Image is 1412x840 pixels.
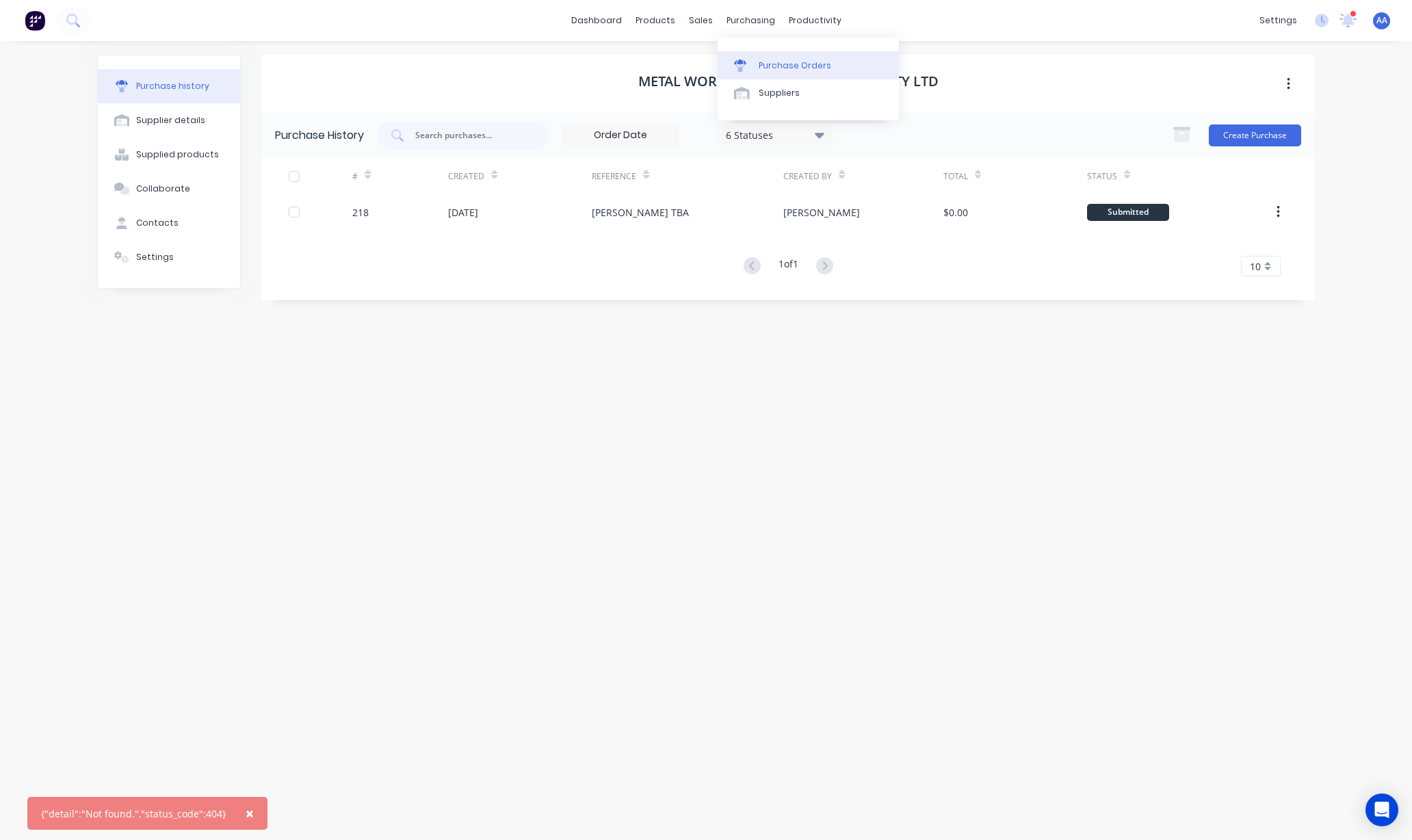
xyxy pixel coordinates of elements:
div: 218 [352,205,369,220]
div: purchasing [720,10,782,31]
div: Collaborate [136,183,190,195]
button: Supplied products [98,137,240,172]
button: Contacts [98,206,240,240]
div: Status [1087,170,1117,183]
div: Purchase Orders [759,60,831,72]
div: $0.00 [943,205,968,220]
div: productivity [782,10,848,31]
div: 6 Statuses [726,127,824,142]
div: Submitted [1087,204,1169,221]
div: Settings [136,251,174,263]
div: Suppliers [759,87,800,99]
span: AA [1376,14,1387,27]
div: Supplied products [136,148,219,161]
div: [PERSON_NAME] TBA [592,205,689,220]
div: products [629,10,682,31]
button: Purchase history [98,69,240,103]
a: Suppliers [718,79,899,107]
input: Search purchases... [414,129,527,142]
button: Close [232,797,267,830]
div: # [352,170,358,183]
div: sales [682,10,720,31]
div: Purchase History [275,127,364,144]
button: Collaborate [98,172,240,206]
button: Create Purchase [1209,124,1301,146]
div: [DATE] [448,205,478,220]
div: {"detail":"Not found.","status_code":404} [41,806,226,821]
a: Purchase Orders [718,51,899,79]
div: Reference [592,170,636,183]
a: dashboard [564,10,629,31]
button: Settings [98,240,240,274]
input: Order Date [563,125,678,146]
div: Contacts [136,217,179,229]
div: settings [1253,10,1304,31]
div: Open Intercom Messenger [1365,793,1398,826]
div: Supplier details [136,114,205,127]
div: Purchase history [136,80,209,92]
h1: Metal Work Pneumatic Australia Pty Ltd [638,73,939,90]
div: 1 of 1 [779,257,798,276]
button: Supplier details [98,103,240,137]
img: Factory [25,10,45,31]
div: Total [943,170,968,183]
div: Created [448,170,484,183]
div: Created By [783,170,832,183]
div: [PERSON_NAME] [783,205,860,220]
span: 10 [1250,259,1261,274]
span: × [246,804,254,823]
